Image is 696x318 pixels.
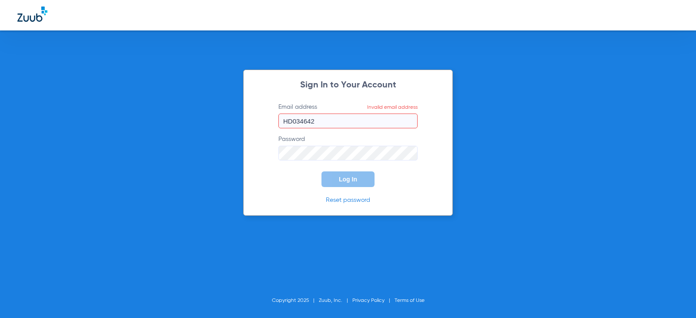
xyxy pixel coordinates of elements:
input: Password [278,146,418,161]
h2: Sign In to Your Account [265,81,431,90]
span: Invalid email address [367,105,418,110]
button: Log In [321,171,375,187]
label: Password [278,135,418,161]
img: Zuub Logo [17,7,47,22]
span: Log In [339,176,357,183]
a: Reset password [326,197,370,203]
a: Privacy Policy [352,298,385,303]
label: Email address [278,103,418,128]
li: Zuub, Inc. [319,296,352,305]
input: Email addressInvalid email address [278,114,418,128]
a: Terms of Use [395,298,425,303]
li: Copyright 2025 [272,296,319,305]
